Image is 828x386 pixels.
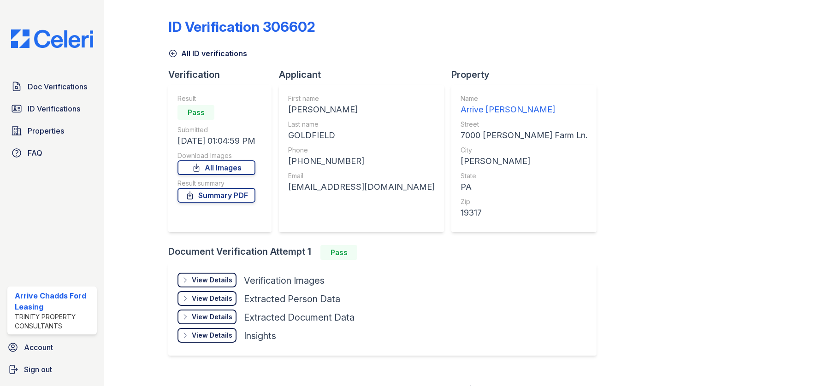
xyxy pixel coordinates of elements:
[461,171,587,181] div: State
[461,146,587,155] div: City
[4,338,101,357] a: Account
[192,312,232,322] div: View Details
[288,155,435,168] div: [PHONE_NUMBER]
[244,311,355,324] div: Extracted Document Data
[177,135,255,147] div: [DATE] 01:04:59 PM
[24,342,53,353] span: Account
[461,206,587,219] div: 19317
[7,99,97,118] a: ID Verifications
[7,77,97,96] a: Doc Verifications
[177,188,255,203] a: Summary PDF
[192,294,232,303] div: View Details
[461,181,587,193] div: PA
[461,197,587,206] div: Zip
[24,364,52,375] span: Sign out
[28,103,80,114] span: ID Verifications
[288,181,435,193] div: [EMAIL_ADDRESS][DOMAIN_NAME]
[244,292,340,305] div: Extracted Person Data
[244,274,325,287] div: Verification Images
[192,331,232,340] div: View Details
[192,275,232,285] div: View Details
[15,312,93,331] div: Trinity Property Consultants
[461,94,587,116] a: Name Arrive [PERSON_NAME]
[168,48,247,59] a: All ID verifications
[461,129,587,142] div: 7000 [PERSON_NAME] Farm Ln.
[461,94,587,103] div: Name
[177,105,214,120] div: Pass
[279,68,451,81] div: Applicant
[288,146,435,155] div: Phone
[177,94,255,103] div: Result
[4,360,101,379] a: Sign out
[288,171,435,181] div: Email
[177,160,255,175] a: All Images
[244,329,276,342] div: Insights
[168,68,279,81] div: Verification
[15,290,93,312] div: Arrive Chadds Ford Leasing
[461,120,587,129] div: Street
[177,151,255,160] div: Download Images
[288,103,435,116] div: [PERSON_NAME]
[288,129,435,142] div: GOLDFIELD
[177,125,255,135] div: Submitted
[168,18,315,35] div: ID Verification 306602
[7,144,97,162] a: FAQ
[4,29,101,48] img: CE_Logo_Blue-a8612792a0a2168367f1c8372b55b34899dd931a85d93a1a3d3e32e68fde9ad4.png
[177,179,255,188] div: Result summary
[28,125,64,136] span: Properties
[461,155,587,168] div: [PERSON_NAME]
[461,103,587,116] div: Arrive [PERSON_NAME]
[451,68,604,81] div: Property
[288,120,435,129] div: Last name
[7,122,97,140] a: Properties
[288,94,435,103] div: First name
[28,147,42,158] span: FAQ
[168,245,604,260] div: Document Verification Attempt 1
[320,245,357,260] div: Pass
[28,81,87,92] span: Doc Verifications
